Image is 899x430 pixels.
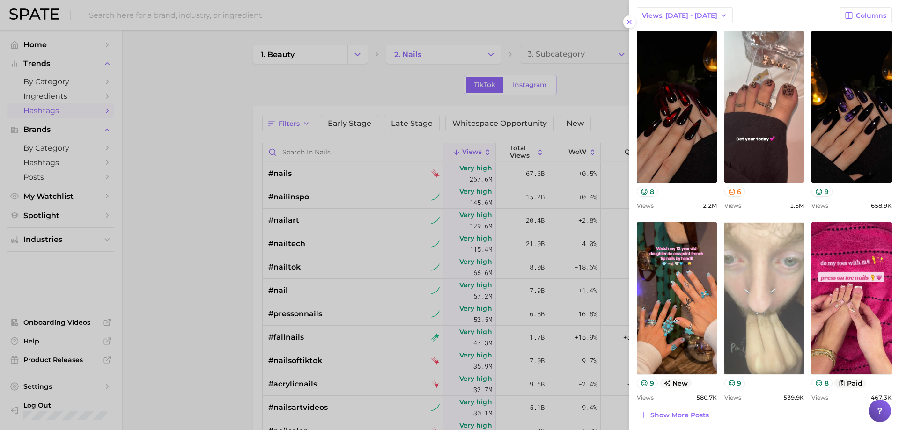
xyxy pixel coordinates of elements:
span: Views [724,202,741,209]
span: Views [724,394,741,401]
span: Views [637,202,654,209]
span: Show more posts [650,411,709,419]
button: 8 [637,187,658,197]
button: 9 [637,379,658,388]
span: 2.2m [703,202,717,209]
span: Views [811,202,828,209]
button: paid [834,379,867,388]
span: 467.3k [871,394,892,401]
span: Views [637,394,654,401]
button: Columns [840,7,892,23]
span: Views: [DATE] - [DATE] [642,12,717,20]
span: 1.5m [790,202,804,209]
button: 9 [811,187,833,197]
button: Show more posts [637,408,711,422]
span: Views [811,394,828,401]
span: 580.7k [696,394,717,401]
button: 6 [724,187,745,197]
span: 539.9k [783,394,804,401]
span: new [660,379,692,388]
button: 8 [811,379,833,388]
span: Columns [856,12,886,20]
button: Views: [DATE] - [DATE] [637,7,733,23]
span: 658.9k [871,202,892,209]
button: 9 [724,379,745,388]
